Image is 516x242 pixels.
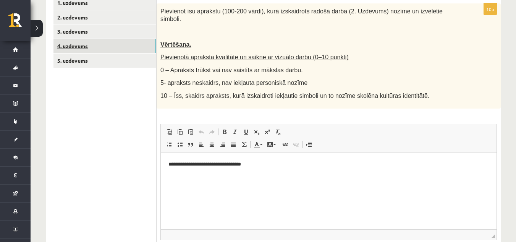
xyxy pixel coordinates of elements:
a: Augšraksts [262,127,273,137]
a: Izlīdzināt pa labi [217,140,228,149]
span: 10 – Īss, skaidrs apraksts, kurā izskaidroti iekļautie simboli un to nozīme skolēna kultūras iden... [160,93,429,99]
a: Rīgas 1. Tālmācības vidusskola [8,13,31,32]
a: Treknraksts (vadīšanas taustiņš+B) [219,127,230,137]
a: 5. uzdevums [53,54,156,68]
a: 2. uzdevums [53,10,156,24]
a: Math [239,140,249,149]
span: Mērogot [491,234,495,238]
a: Ievietot/noņemt numurētu sarakstu [164,140,175,149]
a: Slīpraksts (vadīšanas taustiņš+I) [230,127,241,137]
a: Atkārtot (vadīšanas taustiņš+Y) [207,127,217,137]
iframe: Bagātinātā teksta redaktors, wiswyg-editor-user-answer-47433997527680 [161,153,497,229]
a: Bloka citāts [185,140,196,149]
a: Atcelt (vadīšanas taustiņš+Z) [196,127,207,137]
span: 5- apraksts neskaidrs, nav iekļauta personiskā nozīme [160,80,307,86]
a: Izlīdzināt pa kreisi [196,140,207,149]
a: Atsaistīt [291,140,301,149]
span: Pievienot īsu aprakstu (100-200 vārdi), kurā izskaidrots radošā darba (2. Uzdevums) nozīme un izv... [160,8,443,23]
span: Pievienotā apraksta kvalitāte un saikne ar vizuālo darbu (0–10 punkti) [160,54,349,60]
a: Ievietot/noņemt sarakstu ar aizzīmēm [175,140,185,149]
a: Fona krāsa [265,140,278,149]
a: Saite (vadīšanas taustiņš+K) [280,140,291,149]
span: 0 – Apraksts trūkst vai nav saistīts ar mākslas darbu. [160,67,303,73]
span: Vērtēšana. [160,41,191,48]
a: Ievietot kā vienkāršu tekstu (vadīšanas taustiņš+pārslēgšanas taustiņš+V) [175,127,185,137]
a: Ievietot lapas pārtraukumu drukai [303,140,314,149]
a: 4. uzdevums [53,39,156,53]
a: Apakšraksts [251,127,262,137]
p: 10p [484,3,497,15]
a: Ievietot no Worda [185,127,196,137]
a: 3. uzdevums [53,24,156,39]
a: Ielīmēt (vadīšanas taustiņš+V) [164,127,175,137]
a: Pasvītrojums (vadīšanas taustiņš+U) [241,127,251,137]
a: Teksta krāsa [251,140,265,149]
a: Izlīdzināt malas [228,140,239,149]
a: Noņemt stilus [273,127,283,137]
a: Centrēti [207,140,217,149]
